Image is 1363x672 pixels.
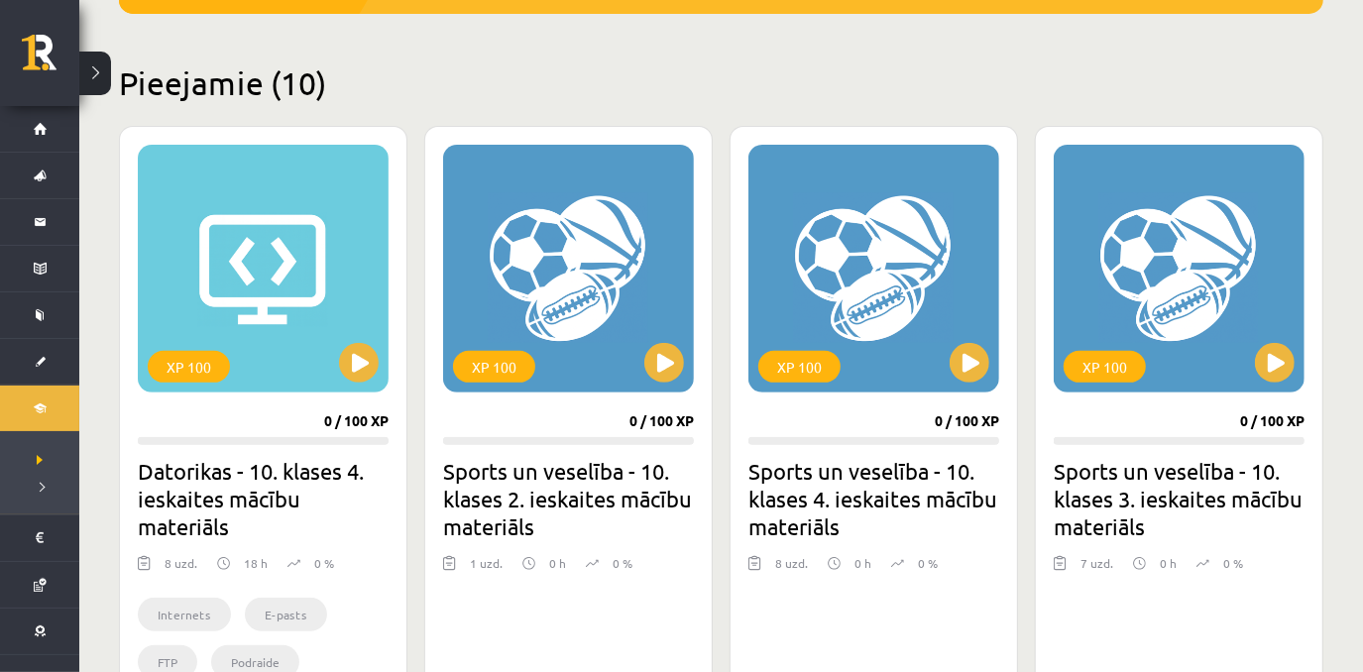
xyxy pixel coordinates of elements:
li: Internets [138,598,231,631]
p: 18 h [244,554,268,572]
h2: Sports un veselība - 10. klases 3. ieskaites mācību materiāls [1054,457,1305,540]
p: 0 % [918,554,938,572]
h2: Datorikas - 10. klases 4. ieskaites mācību materiāls [138,457,389,540]
div: 7 uzd. [1080,554,1113,584]
div: 8 uzd. [775,554,808,584]
div: 8 uzd. [165,554,197,584]
p: 0 h [854,554,871,572]
div: XP 100 [1064,351,1146,383]
a: Rīgas 1. Tālmācības vidusskola [22,35,79,84]
li: E-pasts [245,598,327,631]
p: 0 h [549,554,566,572]
div: XP 100 [453,351,535,383]
p: 0 % [1223,554,1243,572]
p: 0 h [1160,554,1177,572]
div: XP 100 [148,351,230,383]
h2: Pieejamie (10) [119,63,1323,102]
p: 0 % [613,554,632,572]
h2: Sports un veselība - 10. klases 2. ieskaites mācību materiāls [443,457,694,540]
div: XP 100 [758,351,841,383]
p: 0 % [314,554,334,572]
h2: Sports un veselība - 10. klases 4. ieskaites mācību materiāls [748,457,999,540]
div: 1 uzd. [470,554,503,584]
